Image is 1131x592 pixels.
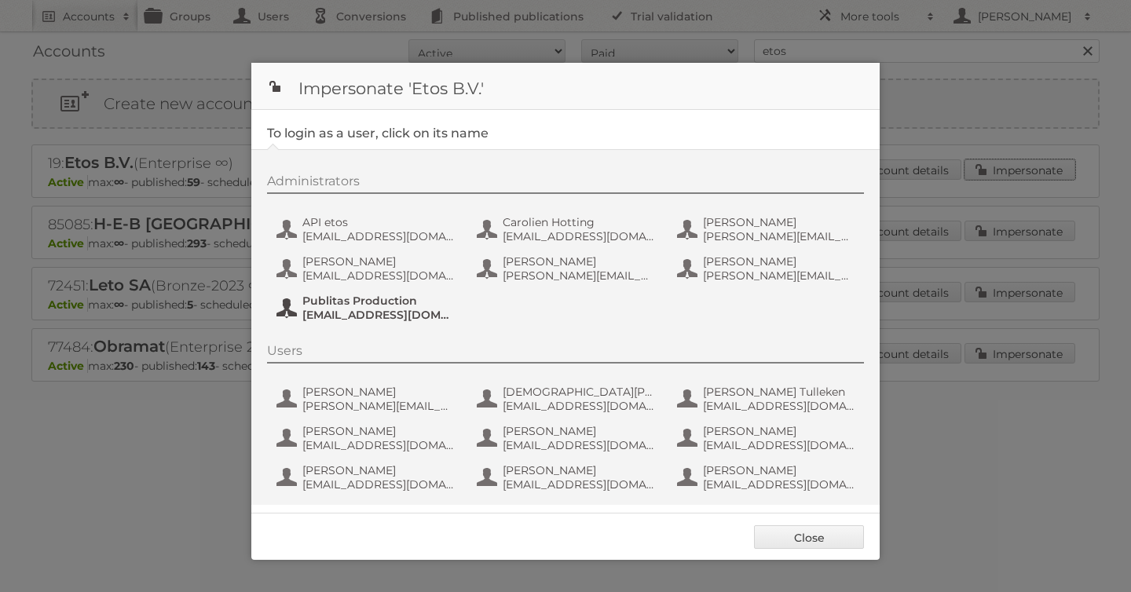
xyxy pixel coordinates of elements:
[302,385,455,399] span: [PERSON_NAME]
[703,463,855,477] span: [PERSON_NAME]
[275,214,459,245] button: API etos [EMAIL_ADDRESS][DOMAIN_NAME]
[754,525,864,549] a: Close
[275,253,459,284] button: [PERSON_NAME] [EMAIL_ADDRESS][DOMAIN_NAME]
[475,462,660,493] button: [PERSON_NAME] [EMAIL_ADDRESS][DOMAIN_NAME]
[475,422,660,454] button: [PERSON_NAME] [EMAIL_ADDRESS][DOMAIN_NAME]
[302,463,455,477] span: [PERSON_NAME]
[675,422,860,454] button: [PERSON_NAME] [EMAIL_ADDRESS][DOMAIN_NAME]
[503,463,655,477] span: [PERSON_NAME]
[703,385,855,399] span: [PERSON_NAME] Tulleken
[267,174,864,194] div: Administrators
[503,254,655,269] span: [PERSON_NAME]
[703,215,855,229] span: [PERSON_NAME]
[251,63,880,110] h1: Impersonate 'Etos B.V.'
[703,399,855,413] span: [EMAIL_ADDRESS][DOMAIN_NAME]
[675,214,860,245] button: [PERSON_NAME] [PERSON_NAME][EMAIL_ADDRESS][DOMAIN_NAME]
[302,438,455,452] span: [EMAIL_ADDRESS][DOMAIN_NAME]
[267,343,864,364] div: Users
[703,229,855,243] span: [PERSON_NAME][EMAIL_ADDRESS][DOMAIN_NAME]
[267,126,489,141] legend: To login as a user, click on its name
[302,269,455,283] span: [EMAIL_ADDRESS][DOMAIN_NAME]
[302,424,455,438] span: [PERSON_NAME]
[675,462,860,493] button: [PERSON_NAME] [EMAIL_ADDRESS][DOMAIN_NAME]
[503,385,655,399] span: [DEMOGRAPHIC_DATA][PERSON_NAME]
[302,229,455,243] span: [EMAIL_ADDRESS][DOMAIN_NAME]
[302,215,455,229] span: API etos
[302,254,455,269] span: [PERSON_NAME]
[703,269,855,283] span: [PERSON_NAME][EMAIL_ADDRESS][DOMAIN_NAME]
[475,214,660,245] button: Carolien Hotting [EMAIL_ADDRESS][DOMAIN_NAME]
[475,383,660,415] button: [DEMOGRAPHIC_DATA][PERSON_NAME] [EMAIL_ADDRESS][DOMAIN_NAME]
[675,383,860,415] button: [PERSON_NAME] Tulleken [EMAIL_ADDRESS][DOMAIN_NAME]
[302,399,455,413] span: [PERSON_NAME][EMAIL_ADDRESS][DOMAIN_NAME]
[503,399,655,413] span: [EMAIL_ADDRESS][DOMAIN_NAME]
[275,462,459,493] button: [PERSON_NAME] [EMAIL_ADDRESS][DOMAIN_NAME]
[503,424,655,438] span: [PERSON_NAME]
[302,477,455,492] span: [EMAIL_ADDRESS][DOMAIN_NAME]
[703,254,855,269] span: [PERSON_NAME]
[503,477,655,492] span: [EMAIL_ADDRESS][DOMAIN_NAME]
[703,424,855,438] span: [PERSON_NAME]
[703,477,855,492] span: [EMAIL_ADDRESS][DOMAIN_NAME]
[675,253,860,284] button: [PERSON_NAME] [PERSON_NAME][EMAIL_ADDRESS][DOMAIN_NAME]
[703,438,855,452] span: [EMAIL_ADDRESS][DOMAIN_NAME]
[503,229,655,243] span: [EMAIL_ADDRESS][DOMAIN_NAME]
[275,422,459,454] button: [PERSON_NAME] [EMAIL_ADDRESS][DOMAIN_NAME]
[503,438,655,452] span: [EMAIL_ADDRESS][DOMAIN_NAME]
[503,269,655,283] span: [PERSON_NAME][EMAIL_ADDRESS][DOMAIN_NAME]
[503,215,655,229] span: Carolien Hotting
[275,383,459,415] button: [PERSON_NAME] [PERSON_NAME][EMAIL_ADDRESS][DOMAIN_NAME]
[302,294,455,308] span: Publitas Production
[302,308,455,322] span: [EMAIL_ADDRESS][DOMAIN_NAME]
[475,253,660,284] button: [PERSON_NAME] [PERSON_NAME][EMAIL_ADDRESS][DOMAIN_NAME]
[275,292,459,323] button: Publitas Production [EMAIL_ADDRESS][DOMAIN_NAME]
